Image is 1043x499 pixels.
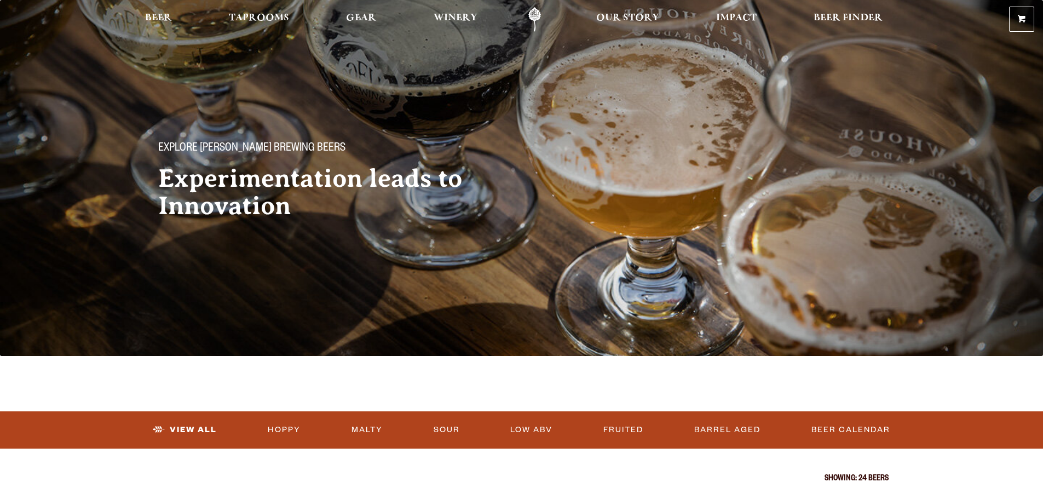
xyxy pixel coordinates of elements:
[148,417,221,443] a: View All
[806,7,890,32] a: Beer Finder
[709,7,764,32] a: Impact
[222,7,296,32] a: Taprooms
[155,475,889,484] p: Showing: 24 Beers
[690,417,765,443] a: Barrel Aged
[339,7,383,32] a: Gear
[434,14,477,22] span: Winery
[145,14,172,22] span: Beer
[158,142,345,156] span: Explore [PERSON_NAME] Brewing Beers
[596,14,659,22] span: Our Story
[807,417,895,443] a: Beer Calendar
[599,417,648,443] a: Fruited
[229,14,289,22] span: Taprooms
[514,7,555,32] a: Odell Home
[506,417,557,443] a: Low ABV
[347,417,387,443] a: Malty
[158,165,500,220] h2: Experimentation leads to Innovation
[263,417,305,443] a: Hoppy
[138,7,179,32] a: Beer
[427,7,485,32] a: Winery
[346,14,376,22] span: Gear
[814,14,883,22] span: Beer Finder
[716,14,757,22] span: Impact
[429,417,464,443] a: Sour
[589,7,666,32] a: Our Story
